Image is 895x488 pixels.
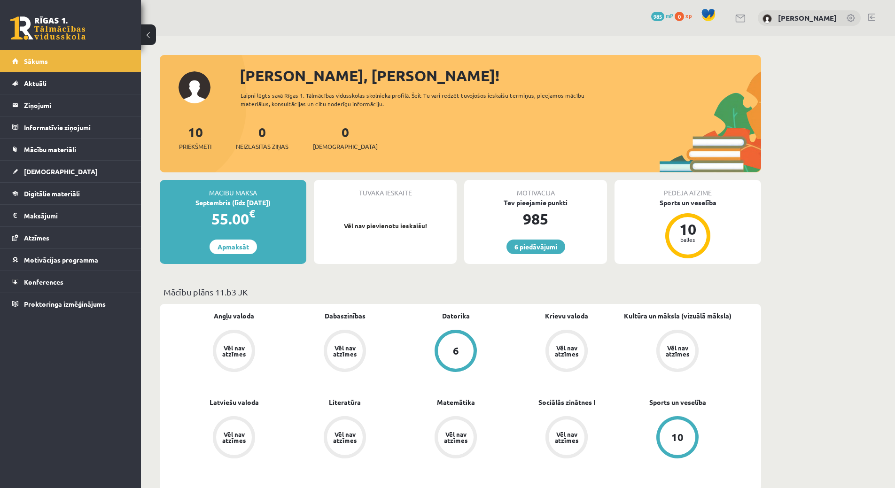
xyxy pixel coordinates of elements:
[453,346,459,356] div: 6
[179,330,289,374] a: Vēl nav atzīmes
[400,330,511,374] a: 6
[400,416,511,460] a: Vēl nav atzīmes
[163,286,757,298] p: Mācību plāns 11.b3 JK
[12,249,129,271] a: Motivācijas programma
[12,271,129,293] a: Konferences
[12,227,129,248] a: Atzīmes
[24,94,129,116] legend: Ziņojumi
[12,50,129,72] a: Sākums
[763,14,772,23] img: Regnārs Želvis
[12,161,129,182] a: [DEMOGRAPHIC_DATA]
[553,345,580,357] div: Vēl nav atzīmes
[289,416,400,460] a: Vēl nav atzīmes
[671,432,684,442] div: 10
[778,13,837,23] a: [PERSON_NAME]
[615,198,761,208] div: Sports un veselība
[210,240,257,254] a: Apmaksāt
[160,180,306,198] div: Mācību maksa
[651,12,673,19] a: 985 mP
[511,416,622,460] a: Vēl nav atzīmes
[24,167,98,176] span: [DEMOGRAPHIC_DATA]
[674,237,702,242] div: balles
[464,198,607,208] div: Tev pieejamie punkti
[464,208,607,230] div: 985
[332,345,358,357] div: Vēl nav atzīmes
[12,205,129,226] a: Maksājumi
[615,198,761,260] a: Sports un veselība 10 balles
[685,12,692,19] span: xp
[12,139,129,160] a: Mācību materiāli
[624,311,732,321] a: Kultūra un māksla (vizuālā māksla)
[210,397,259,407] a: Latviešu valoda
[443,431,469,443] div: Vēl nav atzīmes
[240,64,761,87] div: [PERSON_NAME], [PERSON_NAME]!
[10,16,86,40] a: Rīgas 1. Tālmācības vidusskola
[24,300,106,308] span: Proktoringa izmēģinājums
[319,221,452,231] p: Vēl nav pievienotu ieskaišu!
[24,278,63,286] span: Konferences
[313,124,378,151] a: 0[DEMOGRAPHIC_DATA]
[332,431,358,443] div: Vēl nav atzīmes
[674,222,702,237] div: 10
[664,345,691,357] div: Vēl nav atzīmes
[24,79,47,87] span: Aktuāli
[12,94,129,116] a: Ziņojumi
[649,397,706,407] a: Sports un veselība
[553,431,580,443] div: Vēl nav atzīmes
[24,116,129,138] legend: Informatīvie ziņojumi
[545,311,588,321] a: Krievu valoda
[314,180,457,198] div: Tuvākā ieskaite
[12,116,129,138] a: Informatīvie ziņojumi
[511,330,622,374] a: Vēl nav atzīmes
[179,124,211,151] a: 10Priekšmeti
[464,180,607,198] div: Motivācija
[241,91,601,108] div: Laipni lūgts savā Rīgas 1. Tālmācības vidusskolas skolnieka profilā. Šeit Tu vari redzēt tuvojošo...
[622,330,733,374] a: Vēl nav atzīmes
[160,208,306,230] div: 55.00
[160,198,306,208] div: Septembris (līdz [DATE])
[538,397,595,407] a: Sociālās zinātnes I
[329,397,361,407] a: Literatūra
[675,12,684,21] span: 0
[24,145,76,154] span: Mācību materiāli
[214,311,254,321] a: Angļu valoda
[236,142,288,151] span: Neizlasītās ziņas
[179,416,289,460] a: Vēl nav atzīmes
[289,330,400,374] a: Vēl nav atzīmes
[24,57,48,65] span: Sākums
[249,207,255,220] span: €
[442,311,470,321] a: Datorika
[12,293,129,315] a: Proktoringa izmēģinājums
[12,183,129,204] a: Digitālie materiāli
[24,205,129,226] legend: Maksājumi
[221,345,247,357] div: Vēl nav atzīmes
[506,240,565,254] a: 6 piedāvājumi
[325,311,366,321] a: Dabaszinības
[666,12,673,19] span: mP
[179,142,211,151] span: Priekšmeti
[437,397,475,407] a: Matemātika
[236,124,288,151] a: 0Neizlasītās ziņas
[622,416,733,460] a: 10
[24,233,49,242] span: Atzīmes
[24,189,80,198] span: Digitālie materiāli
[221,431,247,443] div: Vēl nav atzīmes
[12,72,129,94] a: Aktuāli
[615,180,761,198] div: Pēdējā atzīme
[675,12,696,19] a: 0 xp
[313,142,378,151] span: [DEMOGRAPHIC_DATA]
[24,256,98,264] span: Motivācijas programma
[651,12,664,21] span: 985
